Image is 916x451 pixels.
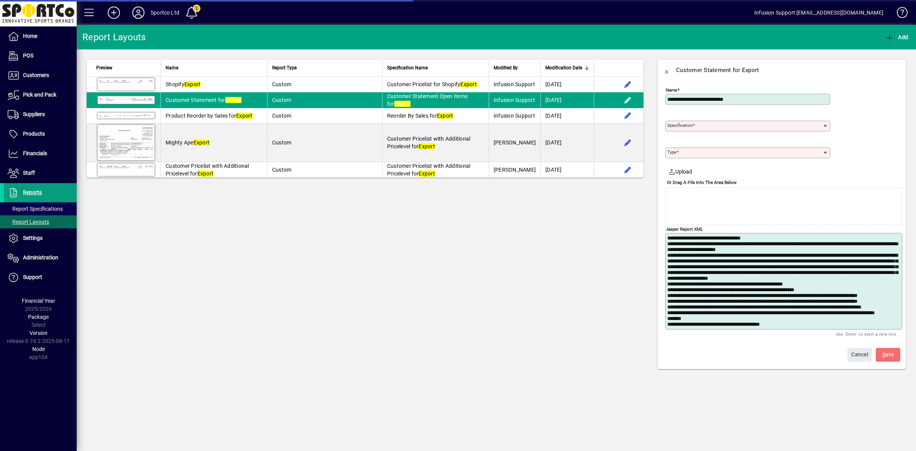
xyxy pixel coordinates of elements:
span: ave [882,348,894,361]
span: Products [23,131,45,137]
div: Specification Name [387,64,484,72]
span: Node [32,346,45,352]
td: [DATE] [540,108,594,123]
em: Export [419,171,435,177]
a: POS [4,46,77,66]
span: Infusion Support [494,113,535,119]
span: Home [23,33,37,39]
a: Report Specifications [4,202,77,215]
button: Add [883,30,910,44]
td: [DATE] [540,77,594,92]
span: Product Reorder by Sales for [166,113,253,119]
span: Infusion Support [494,81,535,87]
span: Customer Pricelist with Additional Pricelevel for [387,136,471,149]
mat-label: Jasper Report XML [666,226,703,232]
span: Custom [272,113,292,119]
a: Knowledge Base [891,2,906,26]
div: Name [166,64,263,72]
span: Reports [23,189,42,195]
span: [PERSON_NAME] [494,167,536,173]
mat-label: Specification [667,123,693,128]
em: Export [236,113,253,119]
span: Customers [23,72,49,78]
td: [DATE] [540,123,594,162]
a: Report Layouts [4,215,77,228]
span: Customer Statement for [166,97,241,103]
em: Export [194,139,210,146]
button: Cancel [847,348,872,362]
span: S [882,351,885,358]
span: Customer Pricelist with Additional Pricelevel for [166,163,249,177]
div: Sportco Ltd [151,7,179,19]
span: Custom [272,97,292,103]
span: POS [23,52,33,59]
div: Customer Statement for Export [676,64,759,76]
span: Financials [23,150,47,156]
span: Administration [23,254,58,261]
em: Export [437,113,453,119]
a: Home [4,27,77,46]
span: Cancel [851,348,868,361]
mat-hint: Use 'Enter' to start a new line [836,330,896,338]
mat-label: Type [667,149,676,155]
button: Back [658,61,676,79]
em: Export [394,101,411,107]
span: Specification Name [387,64,428,72]
div: Modification Date [545,64,589,72]
span: Customer Statement Open Items for [387,93,468,107]
td: [DATE] [540,162,594,177]
span: Report Specifications [8,206,63,212]
span: Reorder By Sales for [387,113,453,119]
a: Products [4,125,77,144]
mat-label: Name [666,87,677,93]
span: Support [23,274,42,280]
a: Support [4,268,77,287]
span: Modification Date [545,64,582,72]
span: Modified By [494,64,518,72]
span: [PERSON_NAME] [494,139,536,146]
a: Settings [4,229,77,248]
span: Name [166,64,178,72]
span: Infusion Support [494,97,535,103]
button: Add [102,6,126,20]
em: Export [419,143,435,149]
span: Preview [96,64,112,72]
button: Profile [126,6,151,20]
span: Staff [23,170,35,176]
a: Administration [4,248,77,267]
td: [DATE] [540,92,594,108]
span: Customer Pricelist with Additional Pricelevel for [387,163,471,177]
span: Report Type [272,64,297,72]
div: Report Type [272,64,378,72]
span: Add [885,34,908,40]
span: Shopify [166,81,200,87]
a: Customers [4,66,77,85]
em: Export [460,81,477,87]
button: Upload [665,165,695,179]
a: Financials [4,144,77,163]
em: Export [225,97,242,103]
span: Financial Year [22,298,55,304]
span: Package [28,314,49,320]
div: Report Layouts [82,31,146,43]
span: Upload [668,168,692,176]
span: Settings [23,235,43,241]
span: Pick and Pack [23,92,56,98]
div: Infusion Support [EMAIL_ADDRESS][DOMAIN_NAME] [754,7,883,19]
span: Suppliers [23,111,45,117]
span: Custom [272,139,292,146]
span: Custom [272,167,292,173]
em: Export [197,171,214,177]
a: Staff [4,164,77,183]
a: Suppliers [4,105,77,124]
em: Export [184,81,201,87]
span: Customer Pricelist for Shopify [387,81,477,87]
span: Mighty Ape [166,139,210,146]
button: Save [876,348,900,362]
span: Report Layouts [8,219,49,225]
span: Version [30,330,48,336]
a: Pick and Pack [4,85,77,105]
span: Custom [272,81,292,87]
